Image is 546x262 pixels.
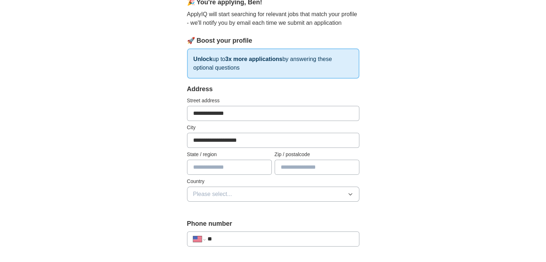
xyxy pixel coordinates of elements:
label: Country [187,178,359,185]
span: Please select... [193,190,232,198]
label: Zip / postalcode [275,151,359,158]
div: 🚀 Boost your profile [187,36,359,46]
strong: Unlock [193,56,213,62]
strong: 3x more applications [225,56,282,62]
label: Phone number [187,219,359,229]
label: City [187,124,359,131]
p: ApplyIQ will start searching for relevant jobs that match your profile - we'll notify you by emai... [187,10,359,27]
p: up to by answering these optional questions [187,48,359,79]
label: State / region [187,151,272,158]
button: Please select... [187,187,359,202]
label: Street address [187,97,359,104]
div: Address [187,84,359,94]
